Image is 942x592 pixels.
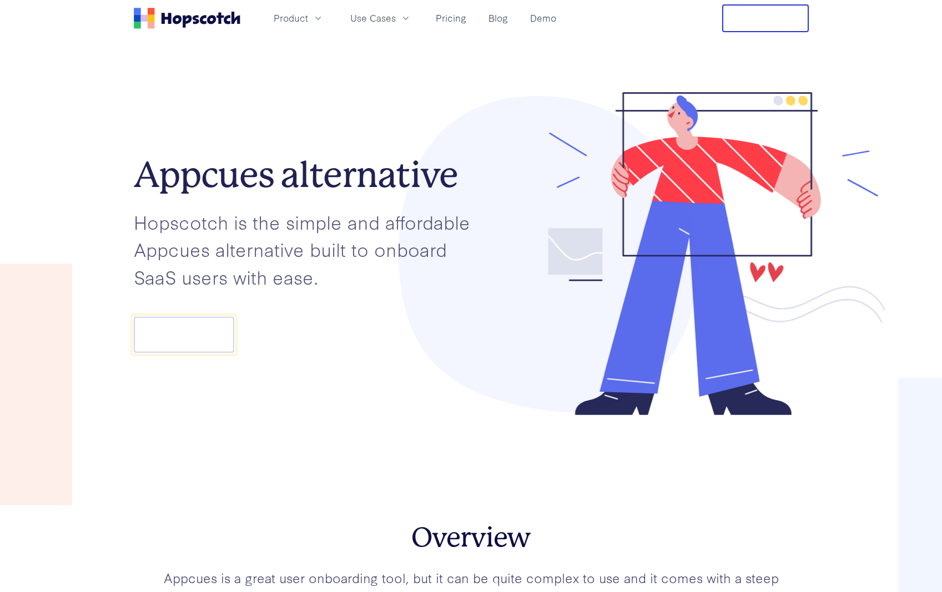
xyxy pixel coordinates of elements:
h2: Overview [152,522,791,554]
a: Demo [526,9,561,27]
span: Use Cases [350,11,396,25]
a: Appcues [164,568,217,586]
h1: Appcues alternative [134,153,471,196]
p: Hopscotch is the simple and affordable Appcues alternative built to onboard SaaS users with ease. [134,208,471,291]
button: Free Trial [722,4,809,32]
button: Show demo [134,316,234,353]
a: Blog [484,9,512,27]
a: Home [134,8,240,29]
button: Product [267,9,330,27]
button: Use Cases [344,9,418,27]
a: Pricing [431,9,471,27]
span: Product [274,11,308,25]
